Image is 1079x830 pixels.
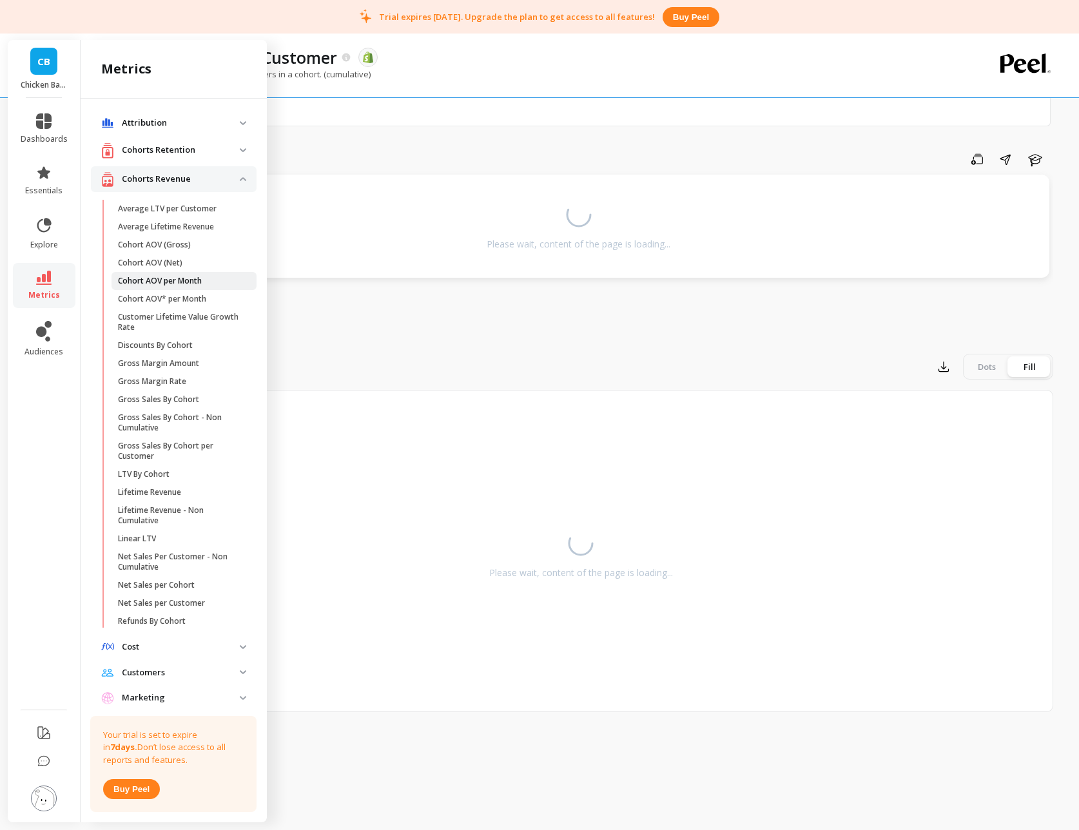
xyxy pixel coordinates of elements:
[101,691,114,704] img: navigation item icon
[379,11,655,23] p: Trial expires [DATE]. Upgrade the plan to get access to all features!
[122,641,240,653] p: Cost
[122,691,240,704] p: Marketing
[118,469,170,479] p: LTV By Cohort
[240,148,246,152] img: down caret icon
[37,54,50,69] span: CB
[28,290,60,300] span: metrics
[122,117,240,130] p: Attribution
[118,294,206,304] p: Cohort AOV* per Month
[240,670,246,674] img: down caret icon
[240,121,246,125] img: down caret icon
[21,80,68,90] p: Chicken Bawks
[118,204,217,214] p: Average LTV per Customer
[101,171,114,188] img: navigation item icon
[118,598,205,608] p: Net Sales per Customer
[118,487,181,497] p: Lifetime Revenue
[108,316,1053,346] nav: Tabs
[1008,356,1051,377] div: Fill
[21,134,68,144] span: dashboards
[118,616,186,626] p: Refunds By Cohort
[122,666,240,679] p: Customers
[489,566,673,579] div: Please wait, content of the page is loading...
[122,173,240,186] p: Cohorts Revenue
[103,779,160,799] button: Buy peel
[103,729,244,767] p: Your trial is set to expire in Don’t lose access to all reports and features.
[118,552,241,572] p: Net Sales Per Customer - Non Cumulative
[31,786,57,811] img: profile picture
[101,60,151,78] h2: metrics
[118,580,195,590] p: Net Sales per Cohort
[240,696,246,700] img: down caret icon
[24,347,63,357] span: audiences
[101,642,114,651] img: navigation item icon
[118,276,202,286] p: Cohort AOV per Month
[118,412,241,433] p: Gross Sales By Cohort - Non Cumulative
[487,238,670,251] div: Please wait, content of the page is loading...
[101,668,114,677] img: navigation item icon
[118,376,186,387] p: Gross Margin Rate
[25,186,63,196] span: essentials
[101,118,114,128] img: navigation item icon
[118,340,193,351] p: Discounts By Cohort
[118,240,191,250] p: Cohort AOV (Gross)
[118,505,241,526] p: Lifetime Revenue - Non Cumulative
[663,7,719,27] button: Buy peel
[966,356,1008,377] div: Dots
[101,142,114,159] img: navigation item icon
[118,441,241,461] p: Gross Sales By Cohort per Customer
[118,358,199,369] p: Gross Margin Amount
[240,177,246,181] img: down caret icon
[240,645,246,649] img: down caret icon
[362,52,374,63] img: api.shopify.svg
[110,741,137,753] strong: 7 days.
[118,534,156,544] p: Linear LTV
[118,394,199,405] p: Gross Sales By Cohort
[118,258,182,268] p: Cohort AOV (Net)
[30,240,58,250] span: explore
[118,312,241,333] p: Customer Lifetime Value Growth Rate
[118,222,214,232] p: Average Lifetime Revenue
[122,144,240,157] p: Cohorts Retention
